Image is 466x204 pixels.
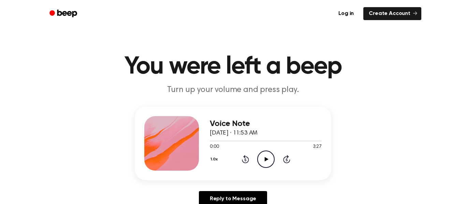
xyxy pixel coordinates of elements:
a: Log in [333,7,359,20]
p: Turn up your volume and press play. [102,84,364,96]
span: 3:27 [313,143,322,151]
button: 1.0x [210,154,220,165]
span: [DATE] · 11:53 AM [210,130,258,136]
span: 0:00 [210,143,219,151]
a: Create Account [363,7,421,20]
a: Beep [45,7,83,20]
h1: You were left a beep [58,54,408,79]
h3: Voice Note [210,119,322,128]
